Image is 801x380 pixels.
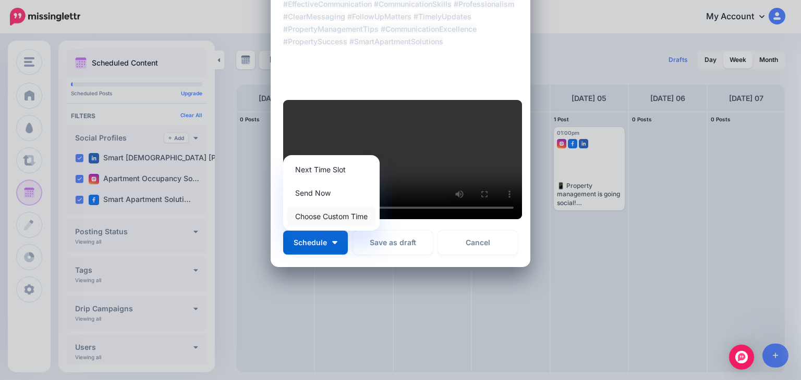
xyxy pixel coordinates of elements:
div: Schedule [283,155,380,231]
a: Cancel [438,231,518,255]
a: Next Time Slot [287,159,375,180]
img: arrow-down-white.png [332,241,337,244]
a: Send Now [287,183,375,203]
button: Schedule [283,231,348,255]
button: Save as draft [353,231,433,255]
span: Schedule [294,239,327,246]
div: Open Intercom Messenger [729,345,754,370]
a: Choose Custom Time [287,206,375,226]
